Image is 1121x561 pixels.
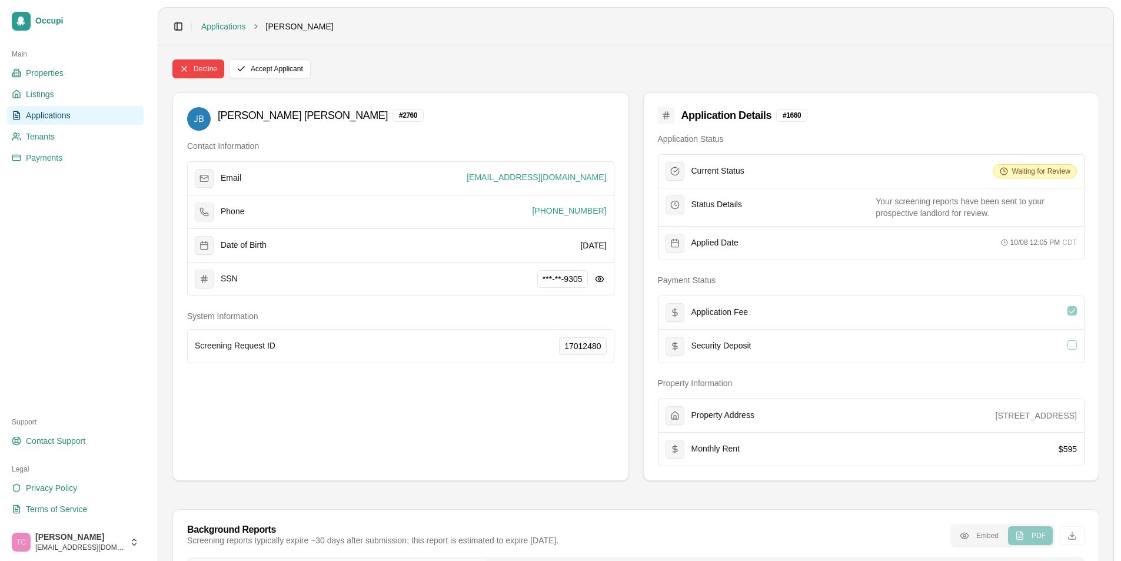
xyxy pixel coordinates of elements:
nav: breadcrumb [201,21,334,32]
button: Decline [172,59,224,78]
span: Terms of Service [26,503,87,515]
span: Occupi [35,16,139,26]
span: SSN [221,274,238,284]
span: 17012480 [564,340,601,352]
p: [STREET_ADDRESS] [996,410,1077,421]
span: Current Status [691,166,744,177]
div: Support [7,413,144,431]
a: Payments [7,148,144,167]
span: Application Details [681,107,771,124]
div: # 1660 [776,109,807,122]
div: Background Reports [187,525,558,535]
span: Payments [26,152,62,164]
h3: [PERSON_NAME] [PERSON_NAME] [218,107,388,124]
span: [PERSON_NAME] [35,532,125,543]
span: Tenants [26,131,55,142]
a: Applications [201,21,246,32]
span: Phone [221,207,244,217]
span: 10/08 12:05 PM [1010,238,1060,247]
span: Status Details [691,200,742,210]
h4: Application Status [658,133,1085,145]
span: [PERSON_NAME] [266,21,334,32]
a: Properties [7,64,144,82]
div: # 2760 [392,109,424,122]
div: Legal [7,460,144,479]
h4: Contact Information [187,140,614,152]
span: Property Address [691,410,754,421]
span: $ 595 [1059,444,1077,454]
span: Monthly Rent [691,444,740,454]
span: [EMAIL_ADDRESS][DOMAIN_NAME] [35,543,125,552]
a: Contact Support [7,431,144,450]
div: Main [7,45,144,64]
span: Waiting for Review [1012,167,1070,176]
span: [PHONE_NUMBER] [532,205,606,217]
img: Trudy Childers [12,533,31,552]
span: Properties [26,67,64,79]
span: CDT [1062,238,1077,247]
span: Applications [26,109,71,121]
span: Applied Date [691,238,739,248]
a: Tenants [7,127,144,146]
a: Privacy Policy [7,479,144,497]
span: Application Fee [691,307,749,318]
span: [DATE] [580,241,606,250]
span: Privacy Policy [26,482,77,494]
a: Listings [7,85,144,104]
span: Screening Request ID [195,341,275,351]
span: [EMAIL_ADDRESS][DOMAIN_NAME] [467,171,606,183]
h4: Property Information [658,377,1085,389]
a: Occupi [7,7,144,35]
p: Your screening reports have been sent to your prospective landlord for review. [876,195,1077,219]
h4: System Information [187,310,614,322]
a: Terms of Service [7,500,144,519]
span: Listings [26,88,54,100]
span: Date of Birth [221,240,267,251]
span: Email [221,173,241,184]
div: Screening reports typically expire ~30 days after submission; this report is estimated to expire ... [187,535,558,546]
span: Security Deposit [691,341,751,351]
span: Contact Support [26,435,85,447]
h4: Payment Status [658,274,1085,286]
button: Trudy Childers[PERSON_NAME][EMAIL_ADDRESS][DOMAIN_NAME] [7,528,144,556]
button: Accept Applicant [229,59,311,78]
a: Applications [7,106,144,125]
img: Justin Bush [187,107,211,131]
